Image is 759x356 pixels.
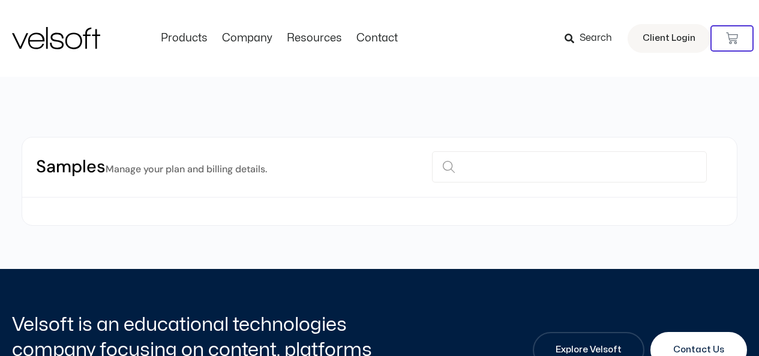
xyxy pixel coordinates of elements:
[280,32,349,45] a: ResourcesMenu Toggle
[349,32,405,45] a: ContactMenu Toggle
[154,32,215,45] a: ProductsMenu Toggle
[643,31,695,46] span: Client Login
[12,27,100,49] img: Velsoft Training Materials
[565,28,620,49] a: Search
[628,24,710,53] a: Client Login
[215,32,280,45] a: CompanyMenu Toggle
[36,155,267,179] h2: Samples
[580,31,612,46] span: Search
[106,163,267,175] small: Manage your plan and billing details.
[154,32,405,45] nav: Menu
